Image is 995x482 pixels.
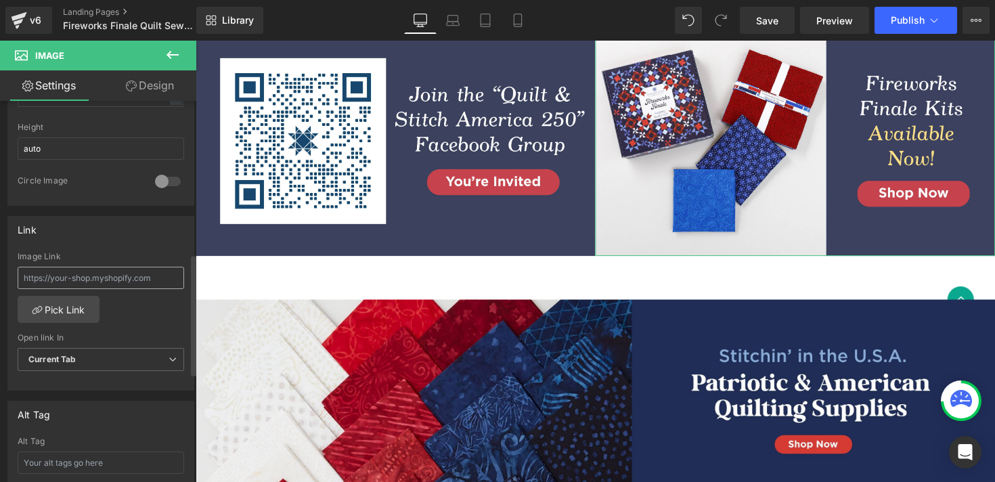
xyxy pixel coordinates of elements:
[404,7,437,34] a: Desktop
[18,252,184,261] div: Image Link
[18,217,37,236] div: Link
[756,14,778,28] span: Save
[18,267,184,289] input: https://your-shop.myshopify.com
[18,401,50,420] div: Alt Tag
[27,12,44,29] div: v6
[963,7,990,34] button: More
[18,123,184,132] div: Height
[875,7,957,34] button: Publish
[18,437,184,446] div: Alt Tag
[18,333,184,343] div: Open link In
[101,70,199,101] a: Design
[196,7,263,34] a: New Library
[816,14,853,28] span: Preview
[28,354,76,364] b: Current Tab
[800,7,869,34] a: Preview
[35,50,64,61] span: Image
[675,7,702,34] button: Undo
[891,15,925,26] span: Publish
[63,20,193,31] span: Fireworks Finale Quilt Sew Along
[437,7,469,34] a: Laptop
[707,7,734,34] button: Redo
[5,7,52,34] a: v6
[502,7,534,34] a: Mobile
[222,14,254,26] span: Library
[18,296,99,323] a: Pick Link
[949,436,981,468] div: Open Intercom Messenger
[18,452,184,474] input: Your alt tags go here
[18,137,184,160] input: auto
[18,175,141,190] div: Circle Image
[469,7,502,34] a: Tablet
[63,7,219,18] a: Landing Pages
